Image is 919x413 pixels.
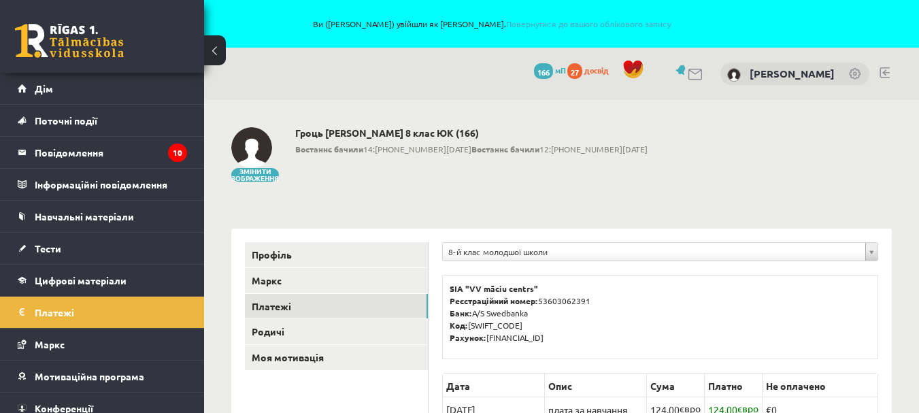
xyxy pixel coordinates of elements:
a: Родичі [245,319,428,344]
img: Наталія Гроц [727,68,741,82]
font: Платежі [35,306,74,318]
font: Мотиваційна програма [35,370,144,382]
a: [PERSON_NAME] [750,67,835,80]
font: Маркс [252,274,282,286]
a: Платежі [18,297,187,328]
a: Інформаційні повідомлення [18,169,187,200]
font: Маркс [35,338,65,350]
font: A/S Swedbanka [472,308,528,318]
font: Не оплачено [766,380,826,392]
font: SIA "VV māciu centrs" [450,283,538,294]
a: 8-й клас молодшої школи [443,243,878,261]
font: 27 [571,67,579,78]
font: Платно [708,380,743,392]
a: Профіль [245,242,428,267]
a: Дім [18,73,187,104]
font: Тести [35,242,61,254]
a: Ризька 1-ша середня школа дистанційного навчання [15,24,124,58]
font: [FINANCIAL_ID] [486,332,544,343]
font: Родичі [252,325,284,337]
a: Поточні події [18,105,187,136]
font: Сума [650,380,675,392]
font: Моя мотивація [252,351,324,363]
font: Востаннє бачили [471,144,539,154]
font: 14:[PHONE_NUMBER][DATE] [363,144,471,154]
font: Рахунок: [450,332,486,343]
a: Навчальні матеріали [18,201,187,232]
font: Гроць [PERSON_NAME] 8 клас ЮК (166) [295,127,479,139]
a: Платежі [245,294,428,319]
font: 10 [173,147,182,158]
font: Дата [446,380,470,392]
font: Цифрові матеріали [35,274,127,286]
a: Повідомлення10 [18,137,187,168]
font: Профіль [252,248,292,261]
a: Мотиваційна програма [18,361,187,392]
font: Навчальні матеріали [35,210,134,222]
button: Змінити зображення [231,168,279,182]
a: Цифрові матеріали [18,265,187,296]
font: Опис [548,380,572,392]
a: Моя мотивація [245,345,428,370]
font: Повідомлення [35,146,103,159]
font: Код: [450,320,468,331]
font: Банк: [450,308,472,318]
font: 166 [537,67,550,78]
img: Наталія Гроц [231,127,272,168]
font: Інформаційні повідомлення [35,178,167,191]
font: мП [555,65,565,76]
font: Змінити зображення [231,166,279,183]
a: 27 досвід [567,65,616,76]
font: 8-й клас молодшої школи [448,246,548,257]
font: 12:[PHONE_NUMBER][DATE] [539,144,648,154]
a: 166 мП [534,65,565,76]
a: Повернутися до вашого облікового запису [506,18,671,29]
font: Ви ([PERSON_NAME]) увійшли як [PERSON_NAME]. [313,18,506,29]
font: Реєстраційний номер: [450,295,538,306]
font: Востаннє бачили [295,144,363,154]
font: Дім [35,82,53,95]
a: Тести [18,233,187,264]
font: 53603062391 [538,295,590,306]
a: Маркс [245,268,428,293]
font: [SWIFT_CODE] [468,320,522,331]
font: Платежі [252,300,291,312]
font: досвід [584,65,609,76]
font: Поточні події [35,114,97,127]
a: Маркс [18,329,187,360]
